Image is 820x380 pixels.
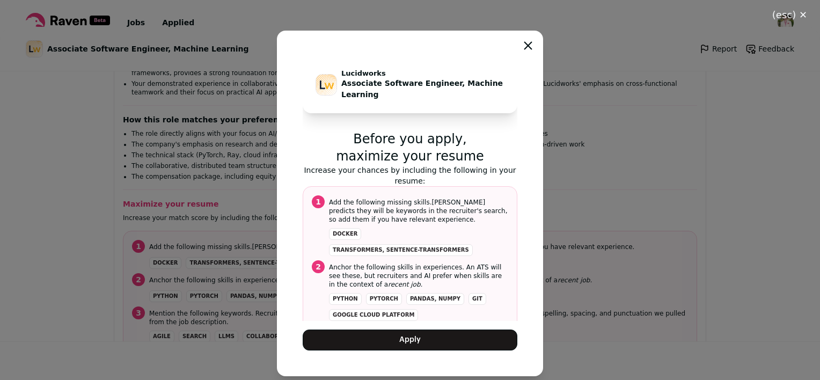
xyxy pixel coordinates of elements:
[303,130,517,165] p: Before you apply, maximize your resume
[388,281,422,288] i: recent job.
[303,330,517,350] button: Apply
[329,293,362,305] li: Python
[312,260,325,273] span: 2
[468,293,486,305] li: Git
[329,244,473,256] li: transformers, sentence-transformers
[329,309,418,321] li: Google Cloud Platform
[329,198,508,224] span: [PERSON_NAME] predicts they will be keywords in the recruiter's search, so add them if you have r...
[341,78,504,100] p: Associate Software Engineer, Machine Learning
[406,293,464,305] li: pandas, numpy
[329,263,508,289] span: . An ATS will see these, but recruiters and AI prefer when skills are in the context of a
[312,195,325,208] span: 1
[316,75,336,95] img: c328cf7058c20f02cdaf698711a6526e9112224344698b4f0f35d48c5504d1d9.jpg
[524,41,532,50] button: Close modal
[329,264,462,271] span: Anchor the following skills in experiences
[329,228,361,240] li: Docker
[341,69,504,78] p: Lucidworks
[303,165,517,186] p: Increase your chances by including the following in your resume:
[366,293,402,305] li: PyTorch
[329,199,431,206] span: Add the following missing skills.
[759,3,820,27] button: Close modal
